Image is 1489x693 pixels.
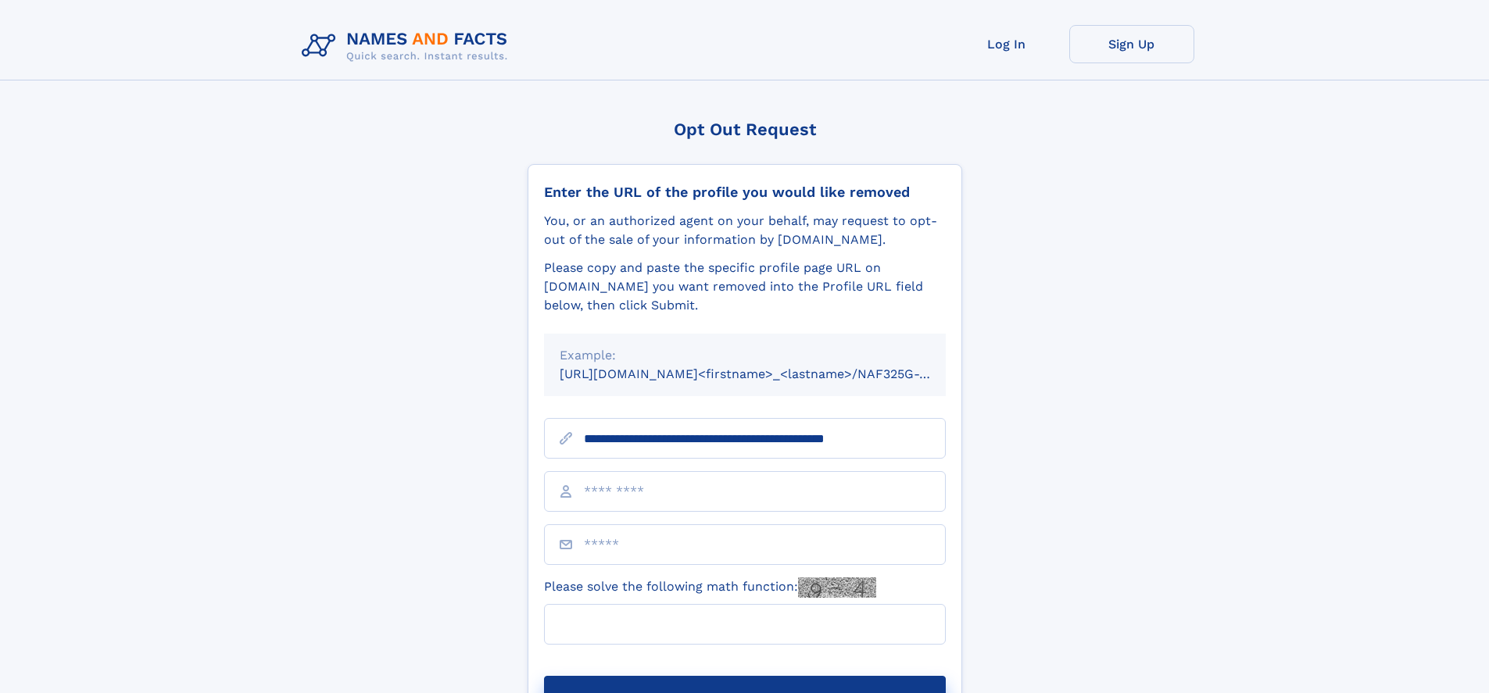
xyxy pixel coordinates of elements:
small: [URL][DOMAIN_NAME]<firstname>_<lastname>/NAF325G-xxxxxxxx [560,366,975,381]
a: Sign Up [1069,25,1194,63]
div: Please copy and paste the specific profile page URL on [DOMAIN_NAME] you want removed into the Pr... [544,259,946,315]
div: Opt Out Request [528,120,962,139]
a: Log In [944,25,1069,63]
img: Logo Names and Facts [295,25,521,67]
div: Example: [560,346,930,365]
div: You, or an authorized agent on your behalf, may request to opt-out of the sale of your informatio... [544,212,946,249]
div: Enter the URL of the profile you would like removed [544,184,946,201]
label: Please solve the following math function: [544,577,876,598]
